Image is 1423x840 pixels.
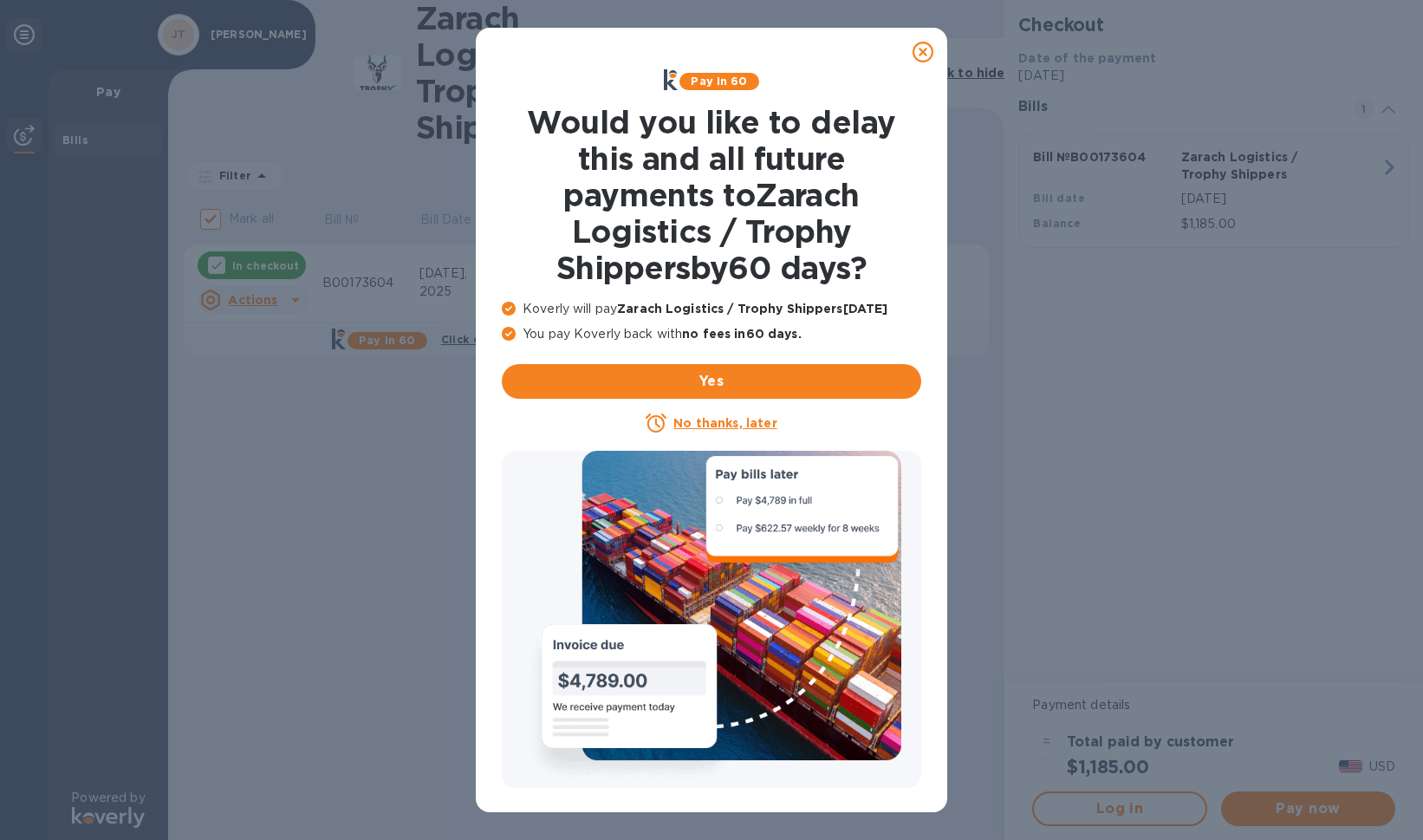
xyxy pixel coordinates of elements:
h1: Would you like to delay this and all future payments to Zarach Logistics / Trophy Shippers by 60 ... [502,104,921,286]
button: Yes [502,364,921,399]
b: Zarach Logistics / Trophy Shippers [DATE] [617,302,887,316]
p: Koverly will pay [502,300,921,318]
span: Yes [516,371,907,392]
b: Pay in 60 [691,75,747,88]
p: You pay Koverly back with [502,325,921,343]
u: No thanks, later [673,416,776,430]
b: no fees in 60 days . [682,327,801,341]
